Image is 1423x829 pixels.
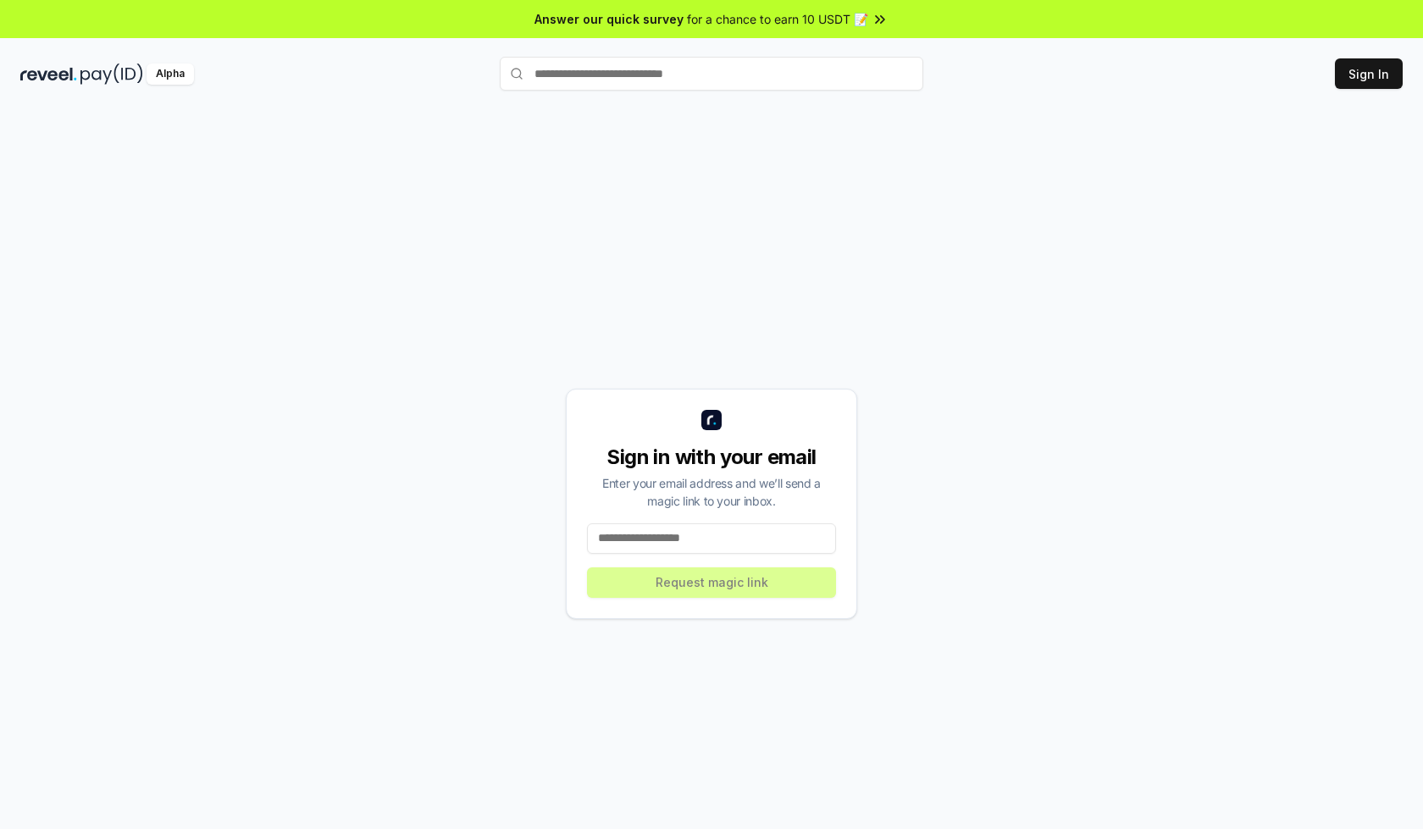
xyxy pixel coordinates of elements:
[687,10,868,28] span: for a chance to earn 10 USDT 📝
[147,64,194,85] div: Alpha
[20,64,77,85] img: reveel_dark
[587,474,836,510] div: Enter your email address and we’ll send a magic link to your inbox.
[1335,58,1403,89] button: Sign In
[534,10,684,28] span: Answer our quick survey
[587,444,836,471] div: Sign in with your email
[80,64,143,85] img: pay_id
[701,410,722,430] img: logo_small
